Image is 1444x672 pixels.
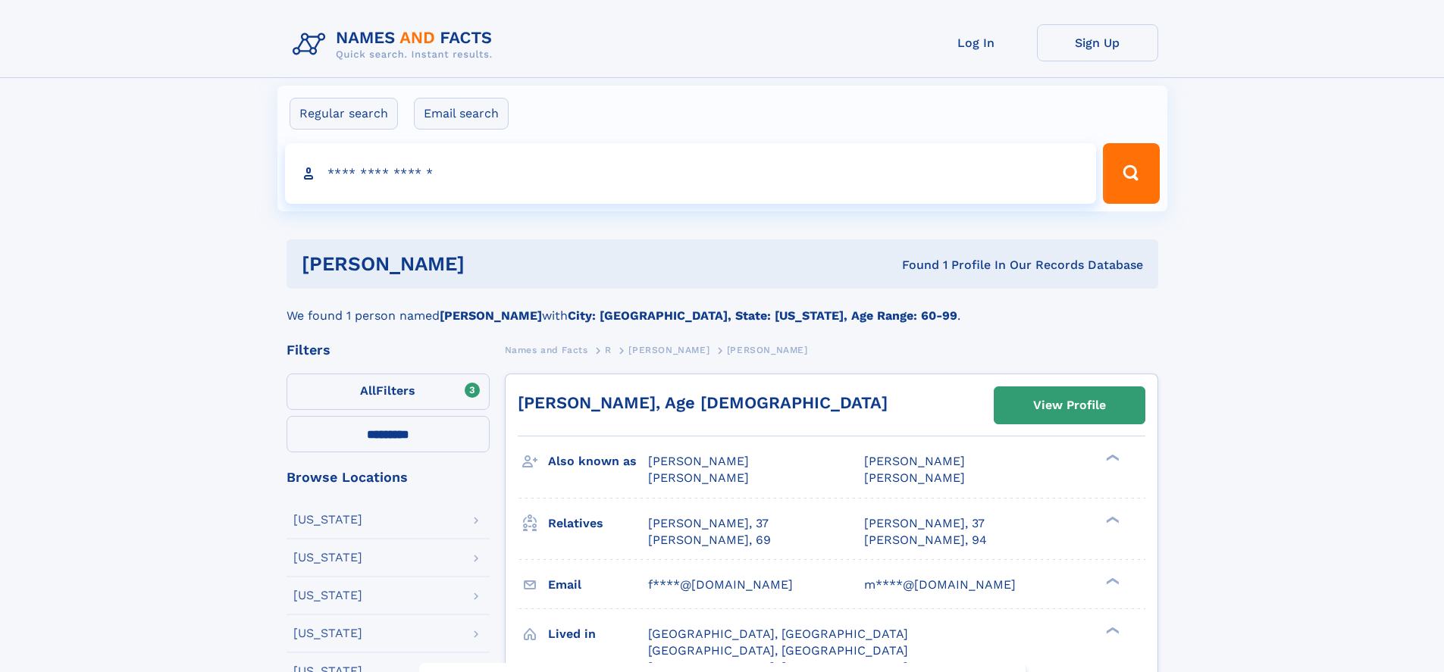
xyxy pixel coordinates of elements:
[648,532,771,549] a: [PERSON_NAME], 69
[995,387,1145,424] a: View Profile
[916,24,1037,61] a: Log In
[1037,24,1158,61] a: Sign Up
[1102,453,1120,463] div: ❯
[648,643,908,658] span: [GEOGRAPHIC_DATA], [GEOGRAPHIC_DATA]
[293,589,362,602] div: [US_STATE]
[1102,625,1120,635] div: ❯
[648,627,908,641] span: [GEOGRAPHIC_DATA], [GEOGRAPHIC_DATA]
[864,454,965,468] span: [PERSON_NAME]
[440,308,542,323] b: [PERSON_NAME]
[864,532,987,549] a: [PERSON_NAME], 94
[605,345,612,355] span: R
[290,98,398,130] label: Regular search
[285,143,1097,204] input: search input
[605,340,612,359] a: R
[293,627,362,639] div: [US_STATE]
[864,515,985,532] a: [PERSON_NAME], 37
[568,308,957,323] b: City: [GEOGRAPHIC_DATA], State: [US_STATE], Age Range: 60-99
[360,383,376,398] span: All
[505,340,588,359] a: Names and Facts
[628,345,709,355] span: [PERSON_NAME]
[727,345,808,355] span: [PERSON_NAME]
[683,257,1143,273] div: Found 1 Profile In Our Records Database
[548,511,648,536] h3: Relatives
[648,470,749,485] span: [PERSON_NAME]
[293,514,362,526] div: [US_STATE]
[287,470,490,484] div: Browse Locations
[287,24,505,65] img: Logo Names and Facts
[548,572,648,598] h3: Email
[1102,514,1120,524] div: ❯
[1102,576,1120,586] div: ❯
[648,454,749,468] span: [PERSON_NAME]
[287,343,490,357] div: Filters
[1033,388,1106,423] div: View Profile
[302,255,684,273] h1: [PERSON_NAME]
[518,393,888,412] a: [PERSON_NAME], Age [DEMOGRAPHIC_DATA]
[864,470,965,485] span: [PERSON_NAME]
[414,98,509,130] label: Email search
[293,552,362,564] div: [US_STATE]
[287,374,490,410] label: Filters
[648,515,769,532] a: [PERSON_NAME], 37
[287,289,1158,325] div: We found 1 person named with .
[548,449,648,474] h3: Also known as
[628,340,709,359] a: [PERSON_NAME]
[1103,143,1159,204] button: Search Button
[548,621,648,647] h3: Lived in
